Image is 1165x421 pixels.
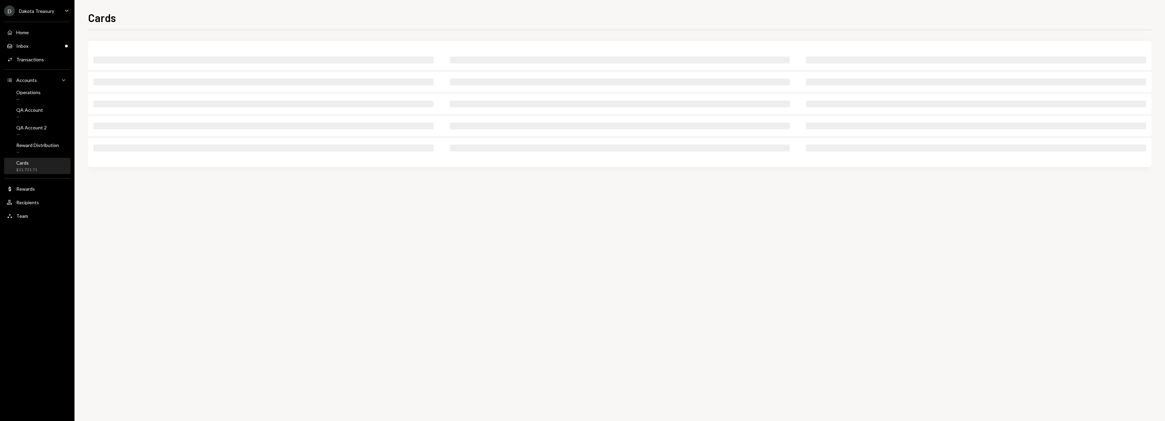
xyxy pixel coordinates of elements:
[4,196,70,208] a: Recipients
[16,186,35,192] div: Rewards
[16,167,37,173] div: $11,731.71
[16,29,29,35] div: Home
[88,11,116,24] h1: Cards
[4,183,70,195] a: Rewards
[16,57,44,62] div: Transactions
[4,123,70,139] a: QA Account 2—
[16,97,41,102] div: —
[16,132,47,138] div: —
[16,149,59,155] div: —
[4,140,70,156] a: Reward Distribution—
[16,125,47,130] div: QA Account 2
[16,114,43,120] div: —
[4,210,70,222] a: Team
[16,89,41,95] div: Operations
[4,26,70,38] a: Home
[4,105,70,121] a: QA Account—
[4,53,70,65] a: Transactions
[4,158,70,174] a: Cards$11,731.71
[16,142,59,148] div: Reward Distribution
[4,5,15,16] div: D
[16,199,39,205] div: Recipients
[16,107,43,113] div: QA Account
[4,74,70,86] a: Accounts
[4,40,70,52] a: Inbox
[16,77,37,83] div: Accounts
[16,43,28,49] div: Inbox
[19,8,54,14] div: Dakota Treasury
[16,213,28,219] div: Team
[16,160,37,166] div: Cards
[4,87,70,104] a: Operations—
